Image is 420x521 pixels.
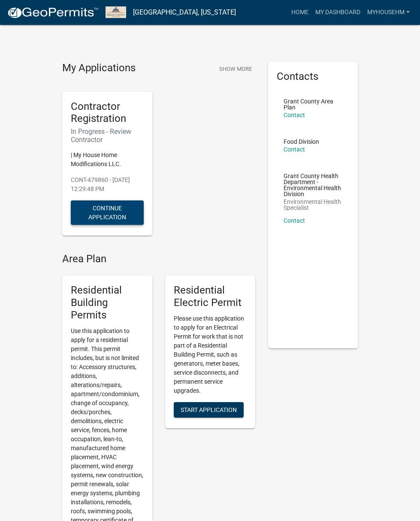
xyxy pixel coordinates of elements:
[216,62,255,76] button: Show More
[62,253,255,265] h4: Area Plan
[71,100,144,125] h5: Contractor Registration
[71,151,144,169] p: | My House Home Modifications LLC.
[181,406,237,413] span: Start Application
[284,98,343,110] p: Grant County Area Plan
[284,146,305,153] a: Contact
[288,4,312,21] a: Home
[284,173,343,197] p: Grant County Health Department - Environmental Health Division
[174,284,247,309] h5: Residential Electric Permit
[312,4,364,21] a: My Dashboard
[71,284,144,321] h5: Residential Building Permits
[284,139,319,145] p: Food Division
[71,176,144,194] p: CONT-479860 - [DATE] 12:29:48 PM
[71,200,144,225] button: Continue Application
[62,62,136,75] h4: My Applications
[284,217,305,224] a: Contact
[133,5,236,20] a: [GEOGRAPHIC_DATA], [US_STATE]
[284,199,343,211] p: Environmental Health Specialist
[277,70,350,83] h5: Contacts
[364,4,413,21] a: myhouseHM
[284,112,305,118] a: Contact
[71,127,144,144] h6: In Progress - Review Contractor
[106,6,126,18] img: Grant County, Indiana
[174,402,244,418] button: Start Application
[174,314,247,395] p: Please use this application to apply for an Electrical Permit for work that is not part of a Resi...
